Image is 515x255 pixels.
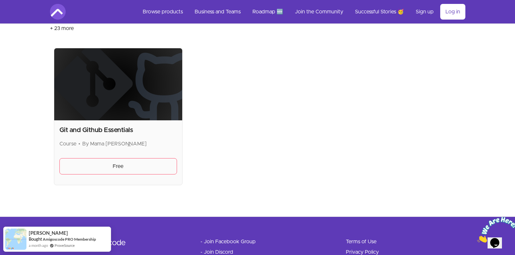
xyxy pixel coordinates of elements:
a: Successful Stories 🥳 [350,4,409,20]
nav: Main [137,4,465,20]
a: Business and Teams [189,4,246,20]
span: • [78,141,80,146]
a: - Join Facebook Group [201,238,256,246]
img: provesource social proof notification image [5,229,26,250]
span: [PERSON_NAME] [29,230,68,236]
img: Chat attention grabber [3,3,43,28]
iframe: chat widget [475,214,515,245]
span: By Mama [PERSON_NAME] [82,141,147,146]
a: Terms of Use [346,238,377,246]
a: Amigoscode PRO Membership [43,237,96,242]
a: Sign up [410,4,439,20]
a: Log in [440,4,465,20]
button: + 23 more [50,19,74,37]
div: © 2025 Amigoscode [55,238,180,248]
span: Course [59,141,76,146]
span: a month ago [29,243,48,248]
a: Free [59,158,177,174]
a: ProveSource [55,243,75,248]
a: Browse products [137,4,188,20]
a: Join the Community [290,4,348,20]
img: Product image for Git and Github Essentials [54,48,183,120]
a: Roadmap 🆕 [247,4,288,20]
img: Amigoscode logo [50,4,66,20]
span: Bought [29,236,42,242]
h2: Git and Github Essentials [59,126,177,135]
